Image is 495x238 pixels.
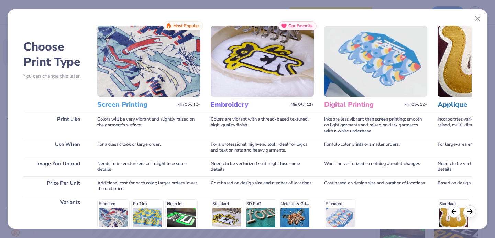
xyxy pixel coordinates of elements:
div: Cost based on design size and number of locations. [324,176,427,196]
h3: Screen Printing [97,100,175,109]
div: Needs to be vectorized so it might lose some details [97,157,200,176]
span: Most Popular [173,23,199,28]
h3: Digital Printing [324,100,401,109]
img: Embroidery [211,26,314,97]
span: Min Qty: 12+ [291,102,314,107]
div: Colors will be very vibrant and slightly raised on the garment's surface. [97,113,200,138]
div: For full-color prints or smaller orders. [324,138,427,157]
span: Min Qty: 12+ [404,102,427,107]
div: For a classic look or large order. [97,138,200,157]
div: Needs to be vectorized so it might lose some details [211,157,314,176]
div: Won't be vectorized so nothing about it changes [324,157,427,176]
h2: Choose Print Type [23,39,87,70]
img: Screen Printing [97,26,200,97]
div: Colors are vibrant with a thread-based textured, high-quality finish. [211,113,314,138]
span: Min Qty: 12+ [177,102,200,107]
h3: Embroidery [211,100,288,109]
span: Our Favorite [288,23,313,28]
div: Image You Upload [23,157,87,176]
div: Print Like [23,113,87,138]
div: Inks are less vibrant than screen printing; smooth on light garments and raised on dark garments ... [324,113,427,138]
div: Additional cost for each color; larger orders lower the unit price. [97,176,200,196]
div: Use When [23,138,87,157]
button: Close [471,12,484,25]
div: Cost based on design size and number of locations. [211,176,314,196]
img: Digital Printing [324,26,427,97]
div: For a professional, high-end look; ideal for logos and text on hats and heavy garments. [211,138,314,157]
p: You can change this later. [23,73,87,79]
div: Price Per Unit [23,176,87,196]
